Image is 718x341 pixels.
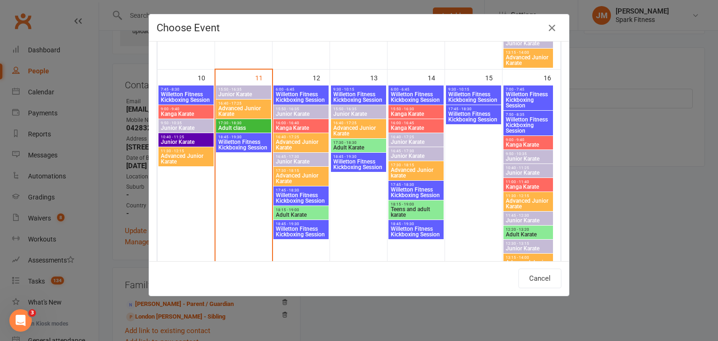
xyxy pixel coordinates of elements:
span: Willetton Fitness Kickboxing Session [390,92,442,103]
span: 15:50 - 16:35 [218,87,269,92]
div: 15 [485,70,502,85]
span: 17:45 - 18:30 [448,107,499,111]
span: Willetton Fitness Kickboxing Session [390,226,442,237]
span: 9:50 - 10:35 [160,121,212,125]
span: Junior Karate [390,139,442,145]
span: 12:20 - 13:20 [505,227,551,232]
span: 17:45 - 18:30 [275,188,327,192]
span: 18:45 - 19:30 [390,222,442,226]
span: 10:40 - 11:25 [160,135,212,139]
div: 10 [198,70,215,85]
span: Willetton Fitness Kickboxing Session [160,92,212,103]
span: Advanced Junior Karate [160,153,212,164]
span: Advanced Junior Karate [275,139,327,150]
span: Junior Karate [390,153,442,159]
span: 16:00 - 16:40 [275,121,327,125]
span: 15:50 - 16:35 [275,107,327,111]
span: Junior Karate [505,170,551,176]
span: 16:40 - 17:25 [333,121,384,125]
span: Junior Karate [160,125,212,131]
span: 11:30 - 12:15 [160,149,212,153]
span: 17:30 - 18:30 [333,141,384,145]
span: 16:00 - 16:45 [390,121,442,125]
span: Kanga Karate [390,125,442,131]
span: Willetton Fitness Kickboxing Session [275,92,327,103]
span: 18:15 - 19:00 [390,202,442,206]
span: Willetton Fitness Kickboxing Session [505,117,551,134]
span: Willetton Fitness Kickboxing Session [333,92,384,103]
span: Teens and adult karate [390,206,442,218]
span: Adult class [218,125,269,131]
span: Adult Karate [333,145,384,150]
div: 11 [255,70,272,85]
span: 16:45 - 17:30 [275,155,327,159]
span: Advanced Junior Karate [275,173,327,184]
div: 14 [428,70,445,85]
span: 16:40 - 17:25 [390,135,442,139]
span: 7:00 - 7:45 [505,87,551,92]
span: Advanced Junior karate [390,167,442,178]
span: 7:50 - 8:35 [505,113,551,117]
span: Advanced Junior Karate [333,125,384,136]
span: Willetton Fitness Kickboxing Session [448,111,499,122]
span: Junior Karate [505,156,551,162]
span: Kanga Karate [160,111,212,117]
iframe: Intercom live chat [9,309,32,332]
span: Kanga Karate [390,111,442,117]
span: 16:40 - 17:25 [218,101,269,106]
span: Kanga Karate [275,125,327,131]
span: 9:30 - 10:15 [333,87,384,92]
span: 15:50 - 16:35 [333,107,384,111]
span: 3 [29,309,36,317]
span: 6:00 - 6:45 [275,87,327,92]
span: 11:45 - 12:30 [505,213,551,218]
span: 15:50 - 16:30 [390,107,442,111]
span: Willetton Fitness Kickboxing Session [218,139,269,150]
span: Advanced Junior Karate [505,198,551,209]
span: Adult Karate [505,232,551,237]
span: 9:50 - 10:35 [505,152,551,156]
span: Junior Karate [505,246,551,251]
span: 16:45 - 17:30 [390,149,442,153]
span: Junior Karate [505,41,551,46]
span: 18:45 - 19:30 [333,155,384,159]
div: 16 [544,70,560,85]
span: Willetton Fitness Kickboxing Session [275,192,327,204]
span: Junior Karate [333,111,384,117]
span: 7:45 - 8:30 [160,87,212,92]
span: Advanced Junior Karate [218,106,269,117]
span: Junior Karate [505,218,551,223]
span: Adult Karate [275,212,327,218]
span: 17:30 - 18:30 [218,121,269,125]
span: Kanga Karate [505,184,551,190]
span: 11:00 - 11:40 [505,180,551,184]
span: Advanced Junior Karate [505,55,551,66]
span: 12:30 - 13:15 [505,242,551,246]
span: 10:40 - 11:25 [505,166,551,170]
span: Willetton Fitness Kickboxing Session [448,92,499,103]
button: Close [545,21,560,36]
span: Willetton Fitness Kickboxing Session [505,92,551,108]
span: 9:00 - 9:40 [160,107,212,111]
span: Junior Karate [275,159,327,164]
span: 17:30 - 18:15 [275,169,327,173]
span: 17:30 - 18:15 [390,163,442,167]
span: Willetton Fitness Kickboxing Session [275,226,327,237]
h4: Choose Event [157,22,561,34]
span: 18:45 - 19:30 [275,222,327,226]
span: Junior Karate [275,111,327,117]
span: 17:45 - 18:30 [390,183,442,187]
div: 13 [370,70,387,85]
span: 11:30 - 12:15 [505,194,551,198]
span: Junior Karate [160,139,212,145]
button: Cancel [518,269,561,288]
span: 18:15 - 19:00 [275,208,327,212]
span: 9:00 - 9:40 [505,138,551,142]
span: Junior Karate [218,92,269,97]
span: Willetton Fitness Kickboxing Session [390,187,442,198]
span: Advanced Junior Karate [505,260,551,271]
span: 13:15 - 14:00 [505,50,551,55]
span: Willetton Fitness Kickboxing Session [333,159,384,170]
span: 6:00 - 6:45 [390,87,442,92]
div: 12 [313,70,330,85]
